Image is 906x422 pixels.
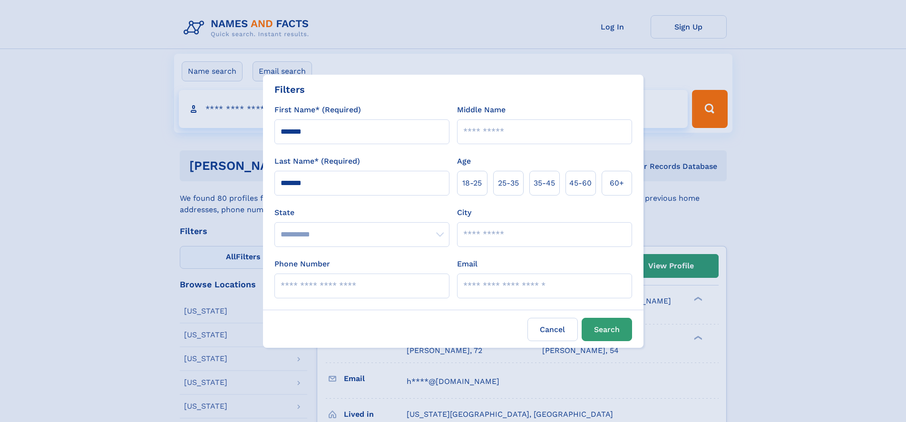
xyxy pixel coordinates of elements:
[457,258,477,270] label: Email
[274,258,330,270] label: Phone Number
[457,104,506,116] label: Middle Name
[498,177,519,189] span: 25‑35
[274,82,305,97] div: Filters
[534,177,555,189] span: 35‑45
[527,318,578,341] label: Cancel
[274,207,449,218] label: State
[610,177,624,189] span: 60+
[457,156,471,167] label: Age
[274,104,361,116] label: First Name* (Required)
[569,177,592,189] span: 45‑60
[462,177,482,189] span: 18‑25
[274,156,360,167] label: Last Name* (Required)
[457,207,471,218] label: City
[582,318,632,341] button: Search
